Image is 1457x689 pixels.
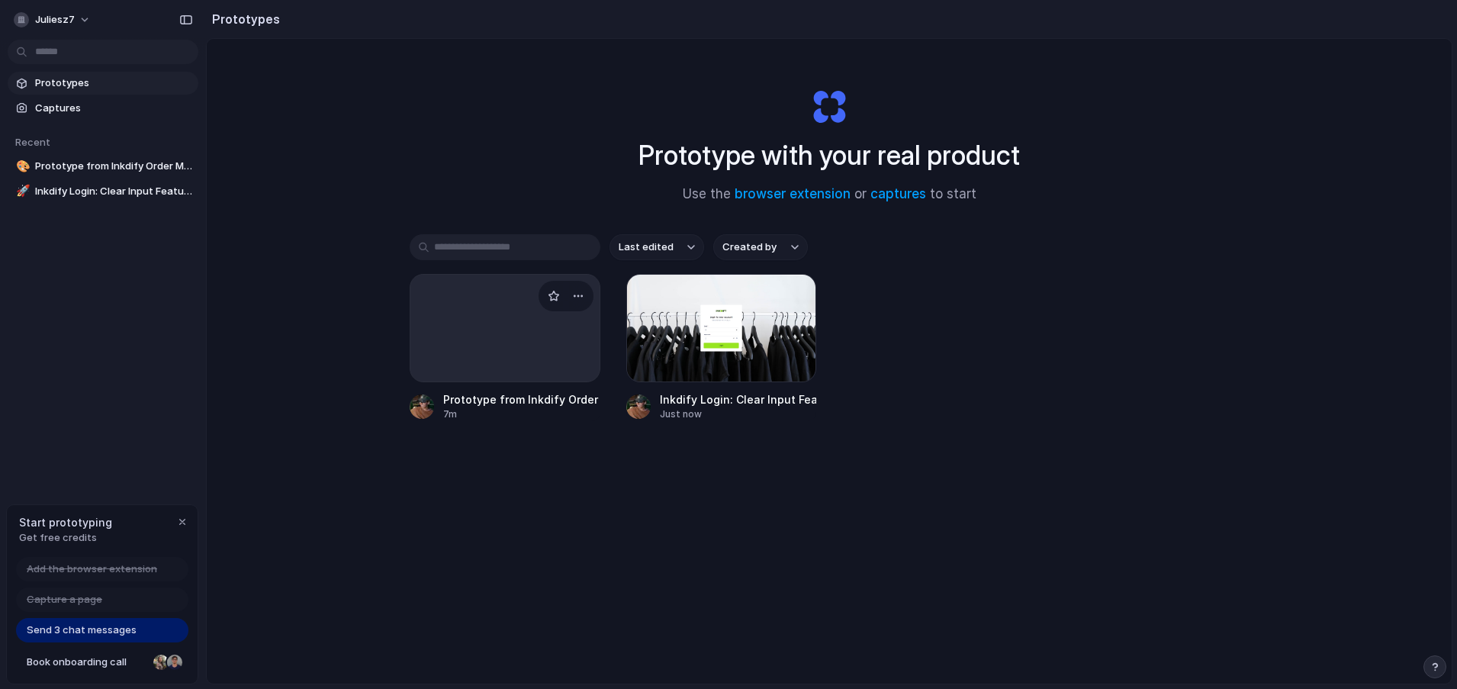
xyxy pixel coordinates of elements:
div: Nicole Kubica [152,653,170,671]
a: Book onboarding call [16,650,188,675]
span: Capture a page [27,592,102,607]
span: Captures [35,101,192,116]
button: 🚀 [14,184,29,199]
div: Just now [660,407,817,421]
a: Captures [8,97,198,120]
button: 🎨 [14,159,29,174]
a: browser extension [735,186,851,201]
span: Recent [15,136,50,148]
span: Start prototyping [19,514,112,530]
span: juliesz7 [35,12,75,27]
h1: Prototype with your real product [638,135,1020,175]
div: 🎨 [16,158,27,175]
div: 🚀 [16,182,27,200]
button: Created by [713,234,808,260]
a: Prototypes [8,72,198,95]
a: Inkdify Login: Clear Input FeatureInkdify Login: Clear Input FeatureJust now [626,274,817,421]
a: 🎨Prototype from Inkdify Order Management [8,155,198,178]
span: Send 3 chat messages [27,623,137,638]
a: Prototype from Inkdify Order Management7m [410,274,600,421]
div: Inkdify Login: Clear Input Feature [660,391,817,407]
span: Use the or to start [683,185,976,204]
span: Prototypes [35,76,192,91]
span: Add the browser extension [27,562,157,577]
div: Prototype from Inkdify Order Management [443,391,600,407]
span: Book onboarding call [27,655,147,670]
span: Get free credits [19,530,112,546]
span: Last edited [619,240,674,255]
div: 7m [443,407,600,421]
h2: Prototypes [206,10,280,28]
span: Inkdify Login: Clear Input Feature [35,184,192,199]
a: 🚀Inkdify Login: Clear Input Feature [8,180,198,203]
div: Christian Iacullo [166,653,184,671]
span: Prototype from Inkdify Order Management [35,159,192,174]
a: captures [870,186,926,201]
button: juliesz7 [8,8,98,32]
span: Created by [722,240,777,255]
button: Last edited [609,234,704,260]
